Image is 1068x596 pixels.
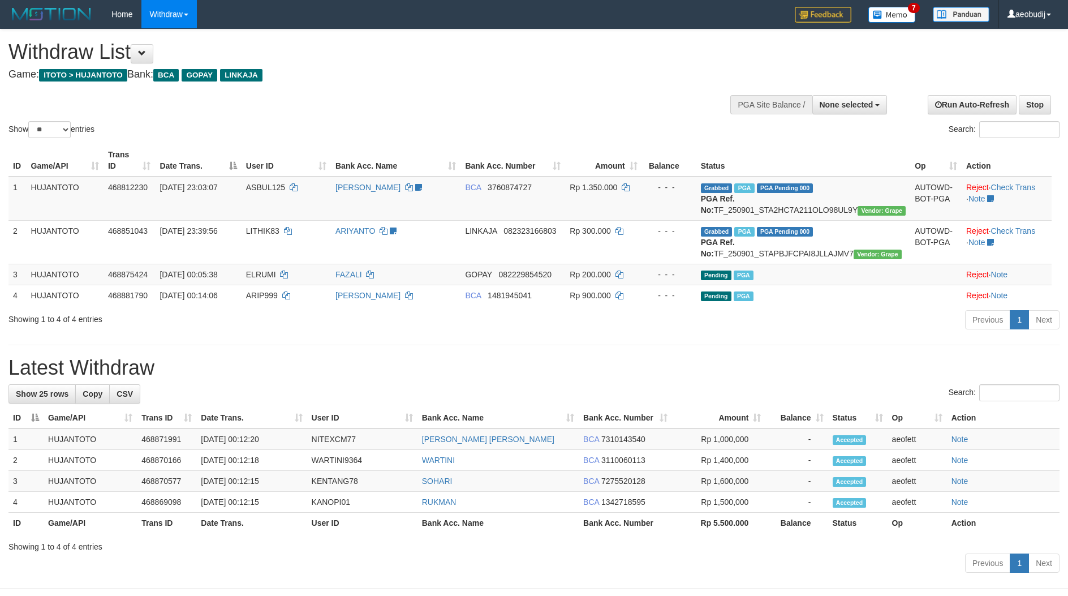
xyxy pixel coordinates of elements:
th: Date Trans.: activate to sort column descending [155,144,241,177]
a: Note [951,498,968,507]
td: - [765,450,828,471]
td: 4 [8,492,44,513]
span: Accepted [833,477,867,487]
span: Rp 1.350.000 [570,183,617,192]
th: Action [947,408,1060,428]
td: HUJANTOTO [27,177,104,221]
span: Rp 300.000 [570,226,610,235]
input: Search: [979,384,1060,401]
span: ELRUMI [246,270,276,279]
div: - - - [647,225,692,237]
td: 468871991 [137,428,196,450]
span: [DATE] 00:14:06 [160,291,217,300]
img: Feedback.jpg [795,7,851,23]
span: Grabbed [701,183,733,193]
th: Status [828,513,888,534]
td: [DATE] 00:12:15 [196,492,307,513]
b: PGA Ref. No: [701,238,735,258]
td: - [765,428,828,450]
th: Bank Acc. Name: activate to sort column ascending [417,408,579,428]
span: Marked by aeofett [734,183,754,193]
th: Balance: activate to sort column ascending [765,408,828,428]
label: Search: [949,121,1060,138]
a: [PERSON_NAME] [335,291,401,300]
span: Vendor URL: https://settle31.1velocity.biz [858,206,906,216]
span: Grabbed [701,227,733,237]
span: PGA Pending [757,183,813,193]
td: TF_250901_STA2HC7A211OLO98UL9Y [696,177,911,221]
td: Rp 1,500,000 [672,492,765,513]
span: ITOTO > HUJANTOTO [39,69,127,82]
td: aeofett [888,428,947,450]
span: PGA Pending [757,227,813,237]
th: Game/API: activate to sort column ascending [27,144,104,177]
td: · · [962,220,1052,264]
span: 468881790 [108,291,148,300]
span: ARIP999 [246,291,278,300]
td: HUJANTOTO [44,428,137,450]
td: KENTANG78 [307,471,417,492]
span: Copy [83,389,102,398]
td: KANOPI01 [307,492,417,513]
label: Search: [949,384,1060,401]
a: Stop [1019,95,1051,114]
span: Accepted [833,498,867,508]
td: - [765,471,828,492]
th: User ID: activate to sort column ascending [307,408,417,428]
th: Op [888,513,947,534]
a: WARTINI [422,456,455,465]
select: Showentries [28,121,71,138]
span: BCA [583,456,599,465]
th: Status [696,144,911,177]
a: Note [968,194,985,203]
span: Rp 900.000 [570,291,610,300]
a: Previous [965,554,1010,573]
a: Note [968,238,985,247]
td: TF_250901_STAPBJFCPAI8JLLAJMV7 [696,220,911,264]
th: Op: activate to sort column ascending [910,144,962,177]
a: Note [951,456,968,465]
h4: Game: Bank: [8,69,701,80]
td: Rp 1,600,000 [672,471,765,492]
a: 1 [1010,310,1029,329]
div: - - - [647,269,692,280]
span: Copy 7310143540 to clipboard [601,435,645,444]
span: BCA [465,183,481,192]
span: Copy 1342718595 to clipboard [601,498,645,507]
td: - [765,492,828,513]
a: Check Trans [991,226,1036,235]
label: Show entries [8,121,94,138]
td: 1 [8,428,44,450]
td: 3 [8,471,44,492]
th: Amount: activate to sort column ascending [672,408,765,428]
span: Copy 7275520128 to clipboard [601,477,645,486]
td: aeofett [888,471,947,492]
span: Show 25 rows [16,389,68,398]
img: panduan.png [933,7,989,22]
span: ASBUL125 [246,183,285,192]
span: Marked by aeofett [734,227,754,237]
span: Marked by aeofett [734,271,753,280]
th: ID [8,513,44,534]
th: ID: activate to sort column descending [8,408,44,428]
td: · [962,285,1052,306]
td: 4 [8,285,27,306]
a: Reject [966,291,989,300]
th: Bank Acc. Name [417,513,579,534]
a: ARIYANTO [335,226,375,235]
th: Op: activate to sort column ascending [888,408,947,428]
span: LINKAJA [220,69,262,82]
a: Show 25 rows [8,384,76,404]
span: CSV [117,389,133,398]
img: MOTION_logo.png [8,6,94,23]
span: BCA [583,498,599,507]
span: Pending [701,291,731,301]
a: Reject [966,183,989,192]
th: Balance [765,513,828,534]
a: Run Auto-Refresh [928,95,1017,114]
span: LITHIK83 [246,226,279,235]
a: Note [951,435,968,444]
span: [DATE] 23:39:56 [160,226,217,235]
input: Search: [979,121,1060,138]
a: Next [1028,310,1060,329]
